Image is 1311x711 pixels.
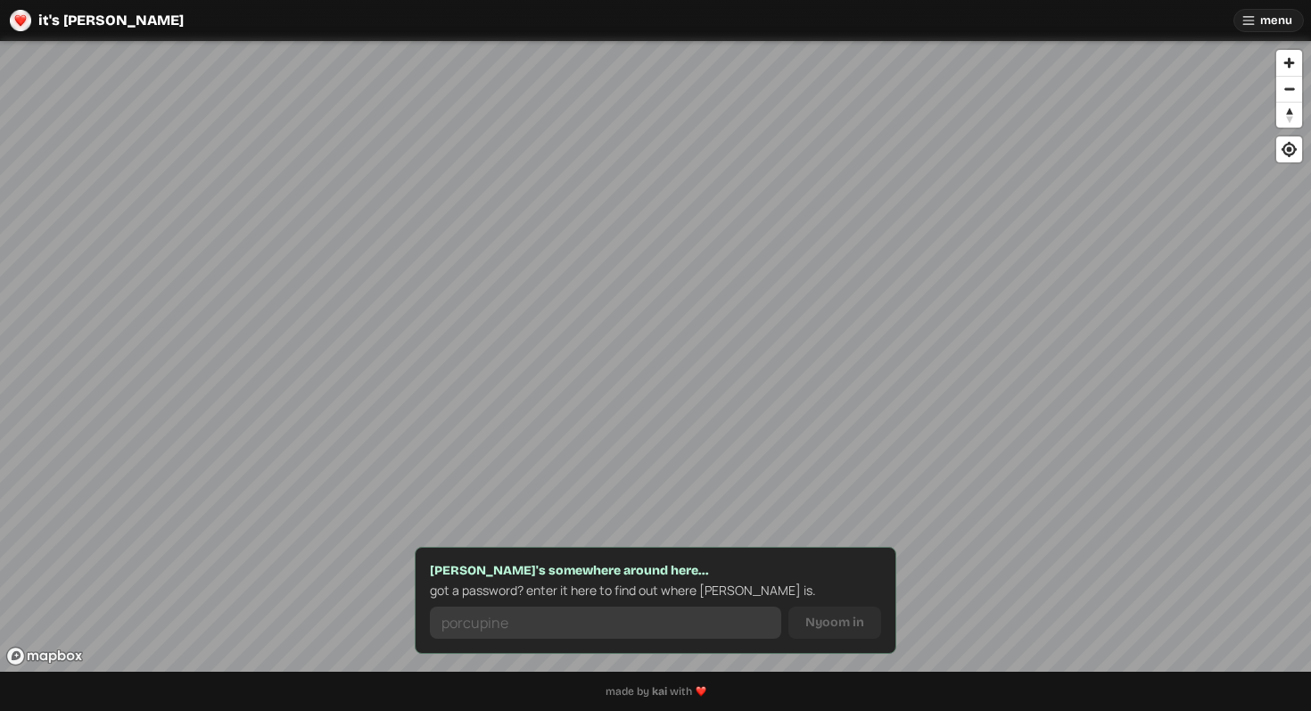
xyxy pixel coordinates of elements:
[696,686,706,697] img: heart-Vk2gzXXe.png
[38,13,184,28] span: it's [PERSON_NAME]
[1276,76,1302,102] button: Zoom out
[5,646,84,666] a: Mapbox logo
[10,10,31,31] img: logo-circle-Chuufevo.png
[1276,77,1302,102] span: Zoom out
[805,608,864,638] span: Nyoom in
[1260,10,1292,31] span: menu
[1276,136,1302,162] button: Find my location
[606,684,692,699] p: made by with
[430,562,881,580] span: [PERSON_NAME]'s somewhere around here...
[1276,50,1302,76] button: Zoom in
[652,685,667,698] span: kai
[788,607,881,639] button: Nyoom in
[1276,102,1302,128] button: Reset bearing to north
[430,582,881,599] p: got a password? enter it here to find out where [PERSON_NAME] is.
[430,607,781,639] input: porcupine
[7,7,194,34] a: it's [PERSON_NAME]
[1276,103,1302,128] span: Reset bearing to north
